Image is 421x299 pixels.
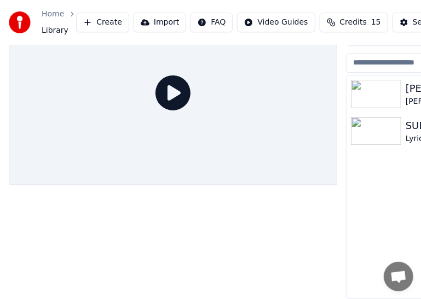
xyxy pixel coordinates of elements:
button: Video Guides [237,13,315,32]
span: Library [42,25,68,36]
button: FAQ [191,13,233,32]
img: youka [9,11,31,33]
span: 15 [371,17,381,28]
span: Credits [340,17,367,28]
button: Credits15 [320,13,388,32]
button: Import [134,13,186,32]
button: Create [76,13,129,32]
a: Home [42,9,64,20]
a: Open chat [384,262,413,291]
nav: breadcrumb [42,9,76,36]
